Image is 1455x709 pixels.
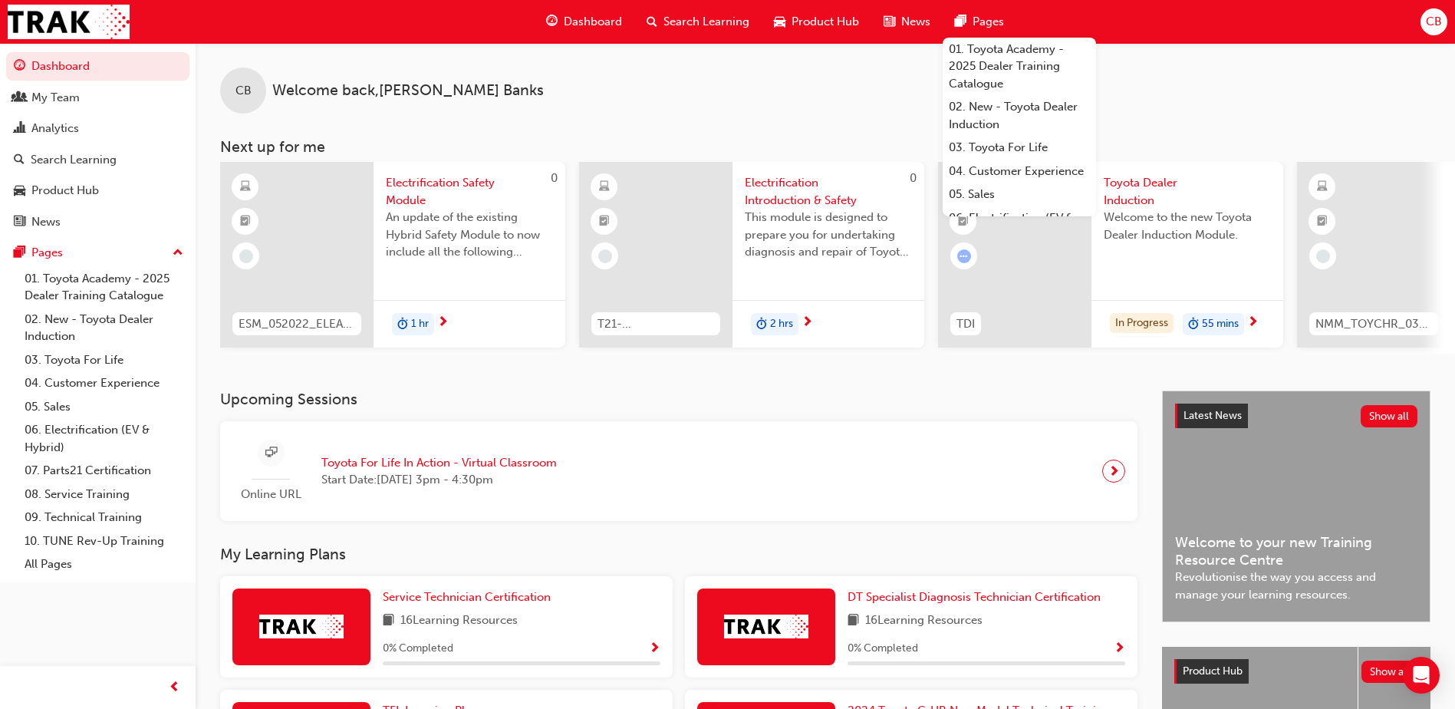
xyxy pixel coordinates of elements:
a: Search Learning [6,146,189,174]
a: 01. Toyota Academy - 2025 Dealer Training Catalogue [18,267,189,308]
a: guage-iconDashboard [534,6,634,38]
span: Online URL [232,486,309,503]
button: Pages [6,239,189,267]
span: next-icon [1247,316,1259,330]
span: guage-icon [14,60,25,74]
span: booktick-icon [240,212,251,232]
a: Service Technician Certification [383,589,557,606]
a: Product HubShow all [1174,659,1418,684]
span: booktick-icon [599,212,610,232]
a: Analytics [6,114,189,143]
div: Analytics [31,120,79,137]
a: 01. Toyota Academy - 2025 Dealer Training Catalogue [943,38,1096,96]
span: search-icon [647,12,657,31]
h3: My Learning Plans [220,546,1137,563]
div: Open Intercom Messenger [1403,657,1440,694]
span: people-icon [14,91,25,105]
span: Toyota For Life In Action - Virtual Classroom [321,454,557,472]
span: learningResourceType_ELEARNING-icon [240,177,251,197]
span: book-icon [383,612,394,631]
span: Product Hub [1183,664,1243,678]
a: Dashboard [6,52,189,81]
span: 16 Learning Resources [865,612,983,631]
span: Electrification Safety Module [386,174,553,209]
span: news-icon [884,12,895,31]
button: DashboardMy TeamAnalyticsSearch LearningProduct HubNews [6,49,189,239]
a: DT Specialist Diagnosis Technician Certification [848,589,1107,606]
div: Search Learning [31,151,117,169]
img: Trak [8,5,130,39]
a: 05. Sales [18,395,189,419]
span: guage-icon [546,12,558,31]
a: 0T21-FOD_HVIS_PREREQElectrification Introduction & SafetyThis module is designed to prepare you f... [579,162,924,348]
span: An update of the existing Hybrid Safety Module to now include all the following electrification v... [386,209,553,261]
span: news-icon [14,216,25,229]
a: TDIToyota Dealer InductionWelcome to the new Toyota Dealer Induction Module.In Progressduration-i... [938,162,1283,348]
img: Trak [259,615,344,638]
button: Show all [1361,405,1418,427]
span: Toyota Dealer Induction [1104,174,1271,209]
span: duration-icon [397,315,408,335]
span: Pages [973,13,1004,31]
span: car-icon [14,184,25,198]
span: DT Specialist Diagnosis Technician Certification [848,590,1101,604]
span: Service Technician Certification [383,590,551,604]
span: book-icon [848,612,859,631]
a: 08. Service Training [18,483,189,506]
span: CB [1426,13,1442,31]
span: 1 hr [411,315,429,333]
span: pages-icon [955,12,966,31]
h3: Upcoming Sessions [220,391,1137,408]
span: 2 hrs [770,315,793,333]
a: pages-iconPages [943,6,1016,38]
button: Show Progress [649,639,660,658]
a: 02. New - Toyota Dealer Induction [18,308,189,348]
a: Latest NewsShow all [1175,404,1417,428]
span: prev-icon [169,678,180,697]
span: learningRecordVerb_NONE-icon [239,249,253,263]
a: Online URLToyota For Life In Action - Virtual ClassroomStart Date:[DATE] 3pm - 4:30pm [232,434,1125,509]
a: news-iconNews [871,6,943,38]
button: Show all [1361,661,1419,683]
span: booktick-icon [958,212,969,232]
h3: Next up for me [196,138,1455,156]
span: 55 mins [1202,315,1239,333]
span: up-icon [173,243,183,263]
div: Product Hub [31,182,99,200]
span: News [901,13,930,31]
span: 0 [551,171,558,185]
span: 0 % Completed [848,640,918,658]
span: NMM_TOYCHR_032024_MODULE_1 [1315,315,1432,333]
span: Start Date: [DATE] 3pm - 4:30pm [321,471,557,489]
span: Welcome to your new Training Resource Centre [1175,534,1417,569]
span: Electrification Introduction & Safety [745,174,912,209]
a: Product Hub [6,176,189,205]
span: Latest News [1183,409,1242,422]
a: 05. Sales [943,183,1096,206]
span: ESM_052022_ELEARN [239,315,355,333]
div: In Progress [1110,313,1174,334]
span: CB [235,82,252,100]
span: sessionType_ONLINE_URL-icon [265,444,277,463]
button: CB [1420,8,1447,35]
span: learningRecordVerb_ATTEMPT-icon [957,249,971,263]
button: Show Progress [1114,639,1125,658]
span: 16 Learning Resources [400,612,518,631]
a: 10. TUNE Rev-Up Training [18,529,189,553]
span: learningResourceType_ELEARNING-icon [1317,177,1328,197]
a: 0ESM_052022_ELEARNElectrification Safety ModuleAn update of the existing Hybrid Safety Module to ... [220,162,565,348]
span: search-icon [14,153,25,167]
span: Show Progress [1114,642,1125,656]
span: next-icon [437,316,449,330]
span: T21-FOD_HVIS_PREREQ [597,315,714,333]
span: Revolutionise the way you access and manage your learning resources. [1175,569,1417,603]
a: 04. Customer Experience [943,160,1096,183]
span: pages-icon [14,246,25,260]
span: next-icon [1108,460,1120,482]
span: chart-icon [14,122,25,136]
span: Welcome to the new Toyota Dealer Induction Module. [1104,209,1271,243]
span: next-icon [802,316,813,330]
span: car-icon [774,12,785,31]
